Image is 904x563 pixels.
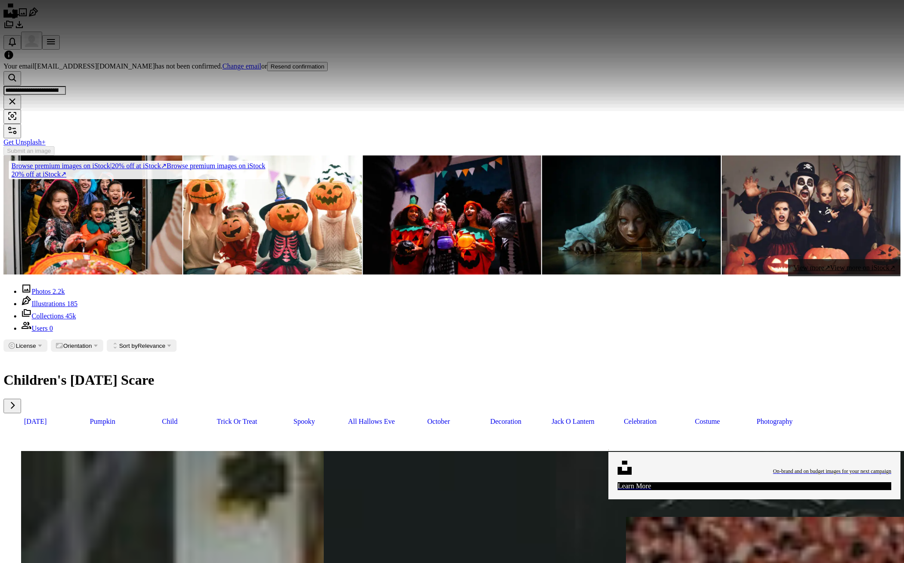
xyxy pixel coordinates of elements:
[222,62,261,70] a: Change email
[793,264,830,271] span: View more ↗
[4,109,21,124] button: Visual search
[4,138,46,146] a: Get Unsplash+
[107,339,177,352] button: Sort byRelevance
[25,33,39,47] img: Avatar of user cai Cai
[676,413,739,430] a: costume
[541,413,605,430] a: jack o lantern
[16,343,36,349] span: License
[608,413,672,430] a: celebration
[743,413,806,430] a: photography
[788,259,900,276] a: View more↗View more on iStock↗
[71,413,134,430] a: pumpkin
[18,11,28,19] a: Photos
[4,35,21,50] button: Notifications
[4,155,182,274] img: Boo to You!
[42,35,60,50] button: Menu
[21,300,77,307] a: Illustrations 185
[4,146,54,155] button: Submit an image
[21,325,53,332] a: Users 0
[4,124,21,138] button: Filters
[4,71,21,86] button: Search Unsplash
[138,413,202,430] a: child
[63,343,92,349] span: Orientation
[51,339,103,352] button: Orientation
[4,71,900,124] form: Find visuals sitewide
[35,62,155,70] span: [EMAIL_ADDRESS][DOMAIN_NAME]
[4,339,47,352] button: License
[4,372,900,388] h1: Children's [DATE] Scare
[4,413,67,430] a: [DATE]
[474,413,538,430] a: decoration
[21,312,76,320] a: Collections 45k
[542,155,721,274] img: Possessed Girl with White Eyes
[267,62,328,71] button: Resend confirmation
[28,11,39,19] a: Illustrations
[4,11,18,19] a: Home — Unsplash
[49,325,53,332] span: 0
[205,413,269,430] a: trick or treat
[222,62,328,70] span: or
[773,468,891,475] span: On-brand and on budget images for your next campaign
[11,162,166,170] span: 20% off at iStock ↗
[67,300,77,307] span: 185
[618,461,632,475] img: file-1631678316303-ed18b8b5cb9cimage
[407,413,470,430] a: october
[11,162,112,170] span: Browse premium images on iStock |
[4,24,14,31] a: Collections
[830,264,895,271] span: View more on iStock ↗
[4,155,273,184] a: Browse premium images on iStock|20% off at iStock↗Browse premium images on iStock20% off at iStock↗
[119,343,165,349] span: Relevance
[53,288,65,295] span: 2.2k
[4,62,900,71] div: Your email has not been confirmed.
[21,32,42,50] button: Profile
[21,288,65,295] a: Photos 2.2k
[14,24,25,31] a: Download History
[272,413,336,430] a: spooky
[119,343,137,349] span: Sort by
[608,444,900,500] a: On-brand and on budget images for your next campaignLearn More
[65,312,76,320] span: 45k
[183,155,362,274] img: family celebrating Halloween
[340,413,403,430] a: all hallows eve
[722,155,900,274] img: happy family mother father and children in costumes and makeup on Halloween
[363,155,542,274] img: Kids asking trick or treat on Halloween on the city
[618,482,891,490] div: Learn More
[4,95,21,109] button: Clear
[4,399,21,413] button: scroll list to the right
